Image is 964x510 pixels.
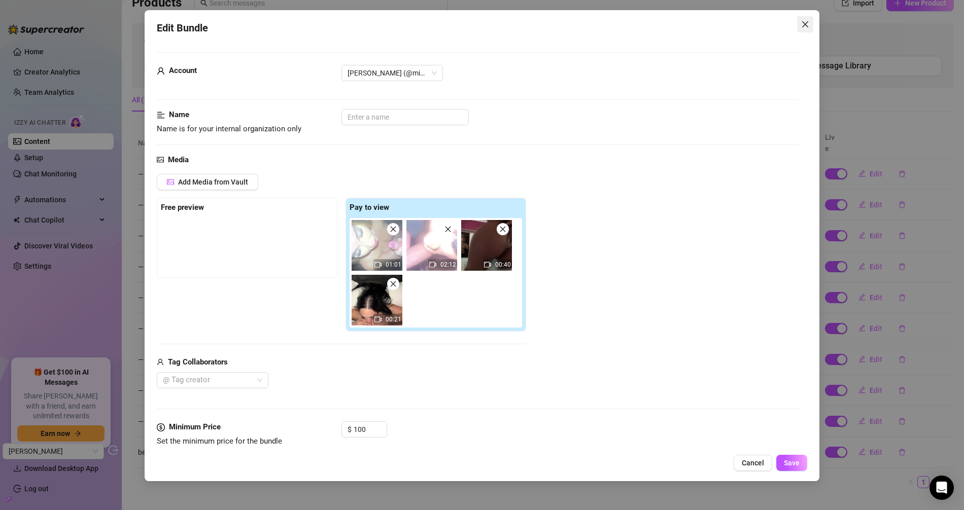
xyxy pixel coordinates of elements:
[929,476,954,500] div: Open Intercom Messenger
[776,455,807,471] button: Save
[390,280,397,287] span: close
[352,220,402,271] img: media
[157,124,301,133] span: Name is for your internal organization only
[499,226,506,233] span: close
[406,220,457,271] div: 02:12
[352,275,402,325] img: media
[157,421,165,433] span: dollar
[157,356,164,369] span: user
[461,220,512,271] div: 00:40
[350,203,389,212] strong: Pay to view
[157,20,208,36] span: Edit Bundle
[484,261,491,268] span: video-camera
[168,357,228,367] strong: Tag Collaborators
[167,178,174,186] span: picture
[429,261,436,268] span: video-camera
[784,459,800,467] span: Save
[742,459,764,467] span: Cancel
[461,220,512,271] img: media
[352,275,402,325] div: 00:21
[169,110,189,119] strong: Name
[157,65,165,77] span: user
[157,154,164,166] span: picture
[390,226,397,233] span: close
[157,436,282,446] span: Set the minimum price for the bundle
[495,261,511,268] span: 00:40
[440,261,456,268] span: 02:12
[386,261,401,268] span: 01:01
[341,109,469,125] input: Enter a name
[169,66,197,75] strong: Account
[734,455,772,471] button: Cancel
[169,422,221,431] strong: Minimum Price
[157,174,258,190] button: Add Media from Vault
[797,16,813,32] button: Close
[161,203,204,212] strong: Free preview
[374,316,382,323] span: video-camera
[168,155,189,164] strong: Media
[386,316,401,323] span: 00:21
[801,20,809,28] span: close
[406,220,457,271] img: media
[178,178,248,186] span: Add Media from Vault
[157,109,165,121] span: align-left
[352,220,402,271] div: 01:01
[374,261,382,268] span: video-camera
[797,20,813,28] span: Close
[444,226,452,233] span: close
[348,65,437,81] span: Denise (@missdendalton)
